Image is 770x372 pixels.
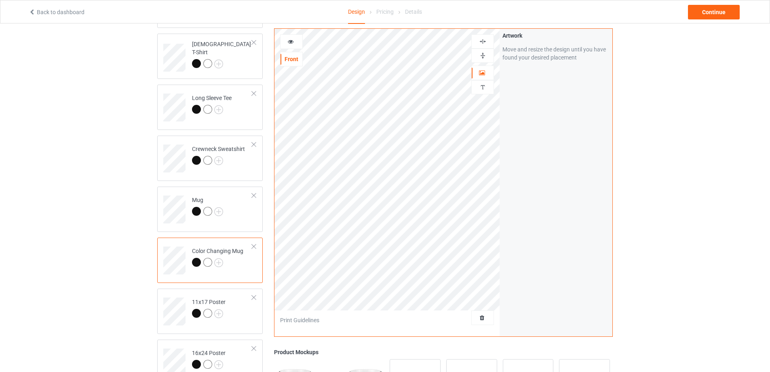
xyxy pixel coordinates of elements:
[192,40,252,68] div: [DEMOGRAPHIC_DATA] T-Shirt
[479,38,487,45] img: svg%3E%0A
[157,289,263,334] div: 11x17 Poster
[29,9,84,15] a: Back to dashboard
[479,83,487,91] img: svg%3E%0A
[192,247,243,266] div: Color Changing Mug
[274,348,613,356] div: Product Mockups
[157,187,263,232] div: Mug
[157,238,263,283] div: Color Changing Mug
[192,298,226,317] div: 11x17 Poster
[688,5,740,19] div: Continue
[192,196,223,215] div: Mug
[192,94,232,113] div: Long Sleeve Tee
[405,0,422,23] div: Details
[214,60,223,68] img: svg+xml;base64,PD94bWwgdmVyc2lvbj0iMS4wIiBlbmNvZGluZz0iVVRGLTgiPz4KPHN2ZyB3aWR0aD0iMjJweCIgaGVpZ2...
[376,0,394,23] div: Pricing
[280,316,319,324] div: Print Guidelines
[214,360,223,369] img: svg+xml;base64,PD94bWwgdmVyc2lvbj0iMS4wIiBlbmNvZGluZz0iVVRGLTgiPz4KPHN2ZyB3aWR0aD0iMjJweCIgaGVpZ2...
[479,52,487,60] img: svg%3E%0A
[502,32,610,40] div: Artwork
[157,136,263,181] div: Crewneck Sweatshirt
[214,207,223,216] img: svg+xml;base64,PD94bWwgdmVyc2lvbj0iMS4wIiBlbmNvZGluZz0iVVRGLTgiPz4KPHN2ZyB3aWR0aD0iMjJweCIgaGVpZ2...
[214,156,223,165] img: svg+xml;base64,PD94bWwgdmVyc2lvbj0iMS4wIiBlbmNvZGluZz0iVVRGLTgiPz4KPHN2ZyB3aWR0aD0iMjJweCIgaGVpZ2...
[502,45,610,62] div: Move and resize the design until you have found your desired placement
[281,55,302,63] div: Front
[192,145,245,164] div: Crewneck Sweatshirt
[348,0,365,24] div: Design
[192,349,226,368] div: 16x24 Poster
[157,34,263,79] div: [DEMOGRAPHIC_DATA] T-Shirt
[214,309,223,318] img: svg+xml;base64,PD94bWwgdmVyc2lvbj0iMS4wIiBlbmNvZGluZz0iVVRGLTgiPz4KPHN2ZyB3aWR0aD0iMjJweCIgaGVpZ2...
[214,258,223,267] img: svg+xml;base64,PD94bWwgdmVyc2lvbj0iMS4wIiBlbmNvZGluZz0iVVRGLTgiPz4KPHN2ZyB3aWR0aD0iMjJweCIgaGVpZ2...
[214,105,223,114] img: svg+xml;base64,PD94bWwgdmVyc2lvbj0iMS4wIiBlbmNvZGluZz0iVVRGLTgiPz4KPHN2ZyB3aWR0aD0iMjJweCIgaGVpZ2...
[157,85,263,130] div: Long Sleeve Tee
